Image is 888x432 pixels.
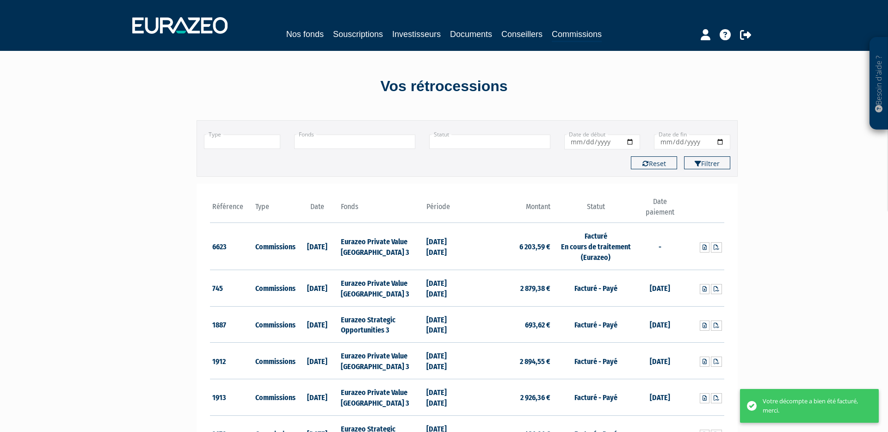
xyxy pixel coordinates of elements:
[639,379,682,415] td: [DATE]
[467,343,553,379] td: 2 894,55 €
[132,17,228,34] img: 1732889491-logotype_eurazeo_blanc_rvb.png
[424,379,467,415] td: [DATE] [DATE]
[339,270,424,306] td: Eurazeo Private Value [GEOGRAPHIC_DATA] 3
[286,28,324,41] a: Nos fonds
[339,223,424,270] td: Eurazeo Private Value [GEOGRAPHIC_DATA] 3
[339,197,424,223] th: Fonds
[296,223,339,270] td: [DATE]
[553,343,638,379] td: Facturé - Payé
[296,306,339,343] td: [DATE]
[501,28,543,41] a: Conseillers
[424,306,467,343] td: [DATE] [DATE]
[296,343,339,379] td: [DATE]
[553,306,638,343] td: Facturé - Payé
[253,270,296,306] td: Commissions
[253,306,296,343] td: Commissions
[210,306,253,343] td: 1887
[424,343,467,379] td: [DATE] [DATE]
[210,379,253,415] td: 1913
[210,343,253,379] td: 1912
[339,379,424,415] td: Eurazeo Private Value [GEOGRAPHIC_DATA] 3
[424,223,467,270] td: [DATE] [DATE]
[639,197,682,223] th: Date paiement
[874,42,884,125] p: Besoin d'aide ?
[296,197,339,223] th: Date
[553,197,638,223] th: Statut
[763,397,865,415] div: Votre décompte a bien été facturé, merci.
[639,270,682,306] td: [DATE]
[631,156,677,169] button: Reset
[467,223,553,270] td: 6 203,59 €
[639,343,682,379] td: [DATE]
[467,379,553,415] td: 2 926,36 €
[639,223,682,270] td: -
[210,223,253,270] td: 6623
[296,270,339,306] td: [DATE]
[467,306,553,343] td: 693,62 €
[339,306,424,343] td: Eurazeo Strategic Opportunities 3
[333,28,383,41] a: Souscriptions
[467,197,553,223] th: Montant
[553,379,638,415] td: Facturé - Payé
[639,306,682,343] td: [DATE]
[552,28,602,42] a: Commissions
[424,197,467,223] th: Période
[253,379,296,415] td: Commissions
[253,343,296,379] td: Commissions
[296,379,339,415] td: [DATE]
[467,270,553,306] td: 2 879,38 €
[210,270,253,306] td: 745
[253,197,296,223] th: Type
[253,223,296,270] td: Commissions
[450,28,492,41] a: Documents
[339,343,424,379] td: Eurazeo Private Value [GEOGRAPHIC_DATA] 3
[392,28,441,41] a: Investisseurs
[684,156,730,169] button: Filtrer
[180,76,708,97] div: Vos rétrocessions
[553,223,638,270] td: Facturé En cours de traitement (Eurazeo)
[210,197,253,223] th: Référence
[553,270,638,306] td: Facturé - Payé
[424,270,467,306] td: [DATE] [DATE]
